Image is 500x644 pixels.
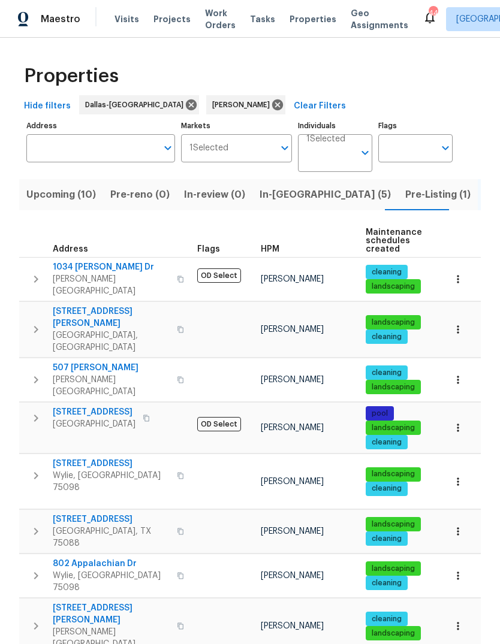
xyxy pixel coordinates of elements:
[206,95,285,114] div: [PERSON_NAME]
[53,525,170,549] span: [GEOGRAPHIC_DATA], TX 75088
[53,329,170,353] span: [GEOGRAPHIC_DATA], [GEOGRAPHIC_DATA]
[290,13,336,25] span: Properties
[26,186,96,203] span: Upcoming (10)
[53,570,170,594] span: Wylie, [GEOGRAPHIC_DATA] 75098
[197,268,241,283] span: OD Select
[429,7,437,19] div: 44
[53,245,88,253] span: Address
[261,245,279,253] span: HPM
[367,614,406,624] span: cleaning
[357,144,374,161] button: Open
[261,477,324,486] span: [PERSON_NAME]
[53,362,170,374] span: 507 [PERSON_NAME]
[212,99,275,111] span: [PERSON_NAME]
[367,282,420,292] span: landscaping
[115,13,139,25] span: Visits
[53,273,170,297] span: [PERSON_NAME][GEOGRAPHIC_DATA]
[53,558,170,570] span: 802 Appalachian Dr
[294,99,346,114] span: Clear Filters
[367,382,420,392] span: landscaping
[261,275,324,283] span: [PERSON_NAME]
[367,332,406,342] span: cleaning
[367,318,420,328] span: landscaping
[367,267,406,277] span: cleaning
[19,95,76,117] button: Hide filters
[110,186,170,203] span: Pre-reno (0)
[367,483,406,494] span: cleaning
[437,140,454,156] button: Open
[289,95,351,117] button: Clear Filters
[405,186,471,203] span: Pre-Listing (1)
[53,406,135,418] span: [STREET_ADDRESS]
[153,13,191,25] span: Projects
[53,261,170,273] span: 1034 [PERSON_NAME] Dr
[205,7,236,31] span: Work Orders
[367,578,406,588] span: cleaning
[53,374,170,398] span: [PERSON_NAME][GEOGRAPHIC_DATA]
[276,140,293,156] button: Open
[197,245,220,253] span: Flags
[53,513,170,525] span: [STREET_ADDRESS]
[261,572,324,580] span: [PERSON_NAME]
[189,143,228,153] span: 1 Selected
[261,424,324,432] span: [PERSON_NAME]
[85,99,188,111] span: Dallas-[GEOGRAPHIC_DATA]
[367,368,406,378] span: cleaning
[367,519,420,530] span: landscaping
[53,306,170,329] span: [STREET_ADDRESS][PERSON_NAME]
[250,15,275,23] span: Tasks
[181,122,293,129] label: Markets
[24,99,71,114] span: Hide filters
[26,122,175,129] label: Address
[306,134,345,144] span: 1 Selected
[197,417,241,431] span: OD Select
[367,437,406,448] span: cleaning
[367,534,406,544] span: cleaning
[378,122,453,129] label: Flags
[261,376,324,384] span: [PERSON_NAME]
[261,622,324,630] span: [PERSON_NAME]
[367,469,420,479] span: landscaping
[351,7,408,31] span: Geo Assignments
[53,418,135,430] span: [GEOGRAPHIC_DATA]
[41,13,80,25] span: Maestro
[367,409,393,419] span: pool
[184,186,245,203] span: In-review (0)
[366,228,422,253] span: Maintenance schedules created
[79,95,199,114] div: Dallas-[GEOGRAPHIC_DATA]
[261,527,324,536] span: [PERSON_NAME]
[53,470,170,494] span: Wylie, [GEOGRAPHIC_DATA] 75098
[367,564,420,574] span: landscaping
[159,140,176,156] button: Open
[53,602,170,626] span: [STREET_ADDRESS][PERSON_NAME]
[298,122,372,129] label: Individuals
[261,325,324,334] span: [PERSON_NAME]
[24,70,119,82] span: Properties
[260,186,391,203] span: In-[GEOGRAPHIC_DATA] (5)
[367,423,420,433] span: landscaping
[53,458,170,470] span: [STREET_ADDRESS]
[367,628,420,639] span: landscaping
